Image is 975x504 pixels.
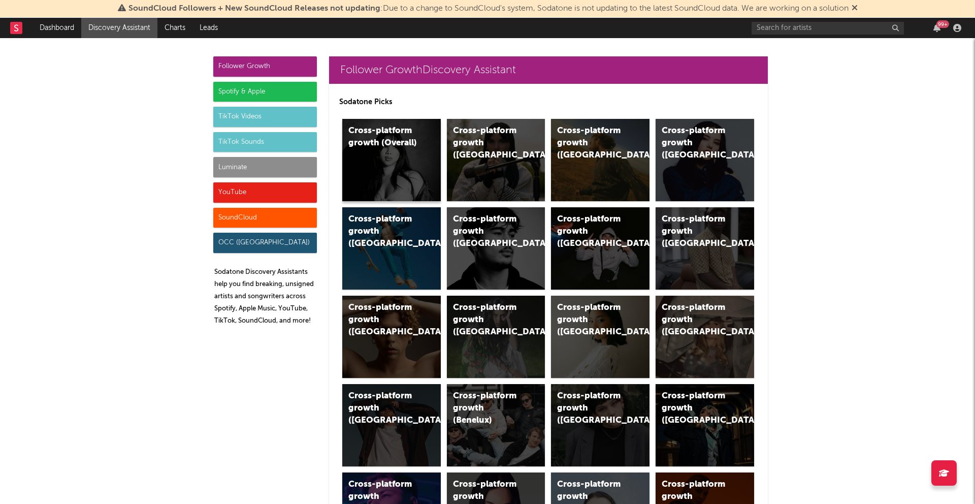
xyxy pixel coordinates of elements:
div: SoundCloud [213,208,317,228]
a: Cross-platform growth (Overall) [342,119,441,201]
span: SoundCloud Followers + New SoundCloud Releases not updating [128,5,380,13]
a: Cross-platform growth ([GEOGRAPHIC_DATA]) [656,119,754,201]
a: Cross-platform growth ([GEOGRAPHIC_DATA]) [551,384,649,466]
div: Cross-platform growth ([GEOGRAPHIC_DATA]) [662,125,731,162]
div: Cross-platform growth ([GEOGRAPHIC_DATA]) [662,213,731,250]
div: Cross-platform growth ([GEOGRAPHIC_DATA]) [662,302,731,338]
a: Cross-platform growth ([GEOGRAPHIC_DATA]) [656,384,754,466]
a: Cross-platform growth ([GEOGRAPHIC_DATA]) [447,119,545,201]
a: Cross-platform growth ([GEOGRAPHIC_DATA]) [342,384,441,466]
a: Cross-platform growth ([GEOGRAPHIC_DATA]) [656,296,754,378]
a: Cross-platform growth (Benelux) [447,384,545,466]
a: Cross-platform growth ([GEOGRAPHIC_DATA]) [342,207,441,290]
p: Sodatone Discovery Assistants help you find breaking, unsigned artists and songwriters across Spo... [214,266,317,327]
div: Cross-platform growth (Overall) [348,125,417,149]
div: Cross-platform growth ([GEOGRAPHIC_DATA]) [557,302,626,338]
div: Cross-platform growth ([GEOGRAPHIC_DATA]) [453,125,522,162]
div: Spotify & Apple [213,82,317,102]
a: Leads [192,18,225,38]
div: Cross-platform growth ([GEOGRAPHIC_DATA]) [557,125,626,162]
div: Cross-platform growth ([GEOGRAPHIC_DATA]) [557,390,626,427]
a: Charts [157,18,192,38]
a: Cross-platform growth ([GEOGRAPHIC_DATA]) [551,119,649,201]
div: Cross-platform growth ([GEOGRAPHIC_DATA]) [453,213,522,250]
a: Cross-platform growth ([GEOGRAPHIC_DATA]) [551,296,649,378]
div: Follower Growth [213,56,317,77]
input: Search for artists [752,22,904,35]
div: TikTok Sounds [213,132,317,152]
div: Cross-platform growth ([GEOGRAPHIC_DATA]) [348,213,417,250]
span: Dismiss [852,5,858,13]
div: 99 + [936,20,949,28]
div: TikTok Videos [213,107,317,127]
a: Follower GrowthDiscovery Assistant [329,56,768,84]
a: Cross-platform growth ([GEOGRAPHIC_DATA]) [447,207,545,290]
button: 99+ [933,24,940,32]
div: Cross-platform growth ([GEOGRAPHIC_DATA]/GSA) [557,213,626,250]
a: Discovery Assistant [81,18,157,38]
div: Cross-platform growth (Benelux) [453,390,522,427]
a: Cross-platform growth ([GEOGRAPHIC_DATA]/GSA) [551,207,649,290]
div: Cross-platform growth ([GEOGRAPHIC_DATA]) [348,302,417,338]
div: Cross-platform growth ([GEOGRAPHIC_DATA]) [348,390,417,427]
div: YouTube [213,182,317,203]
div: Cross-platform growth ([GEOGRAPHIC_DATA]) [453,302,522,338]
span: : Due to a change to SoundCloud's system, Sodatone is not updating to the latest SoundCloud data.... [128,5,849,13]
a: Dashboard [32,18,81,38]
p: Sodatone Picks [339,96,758,108]
div: Luminate [213,157,317,177]
div: OCC ([GEOGRAPHIC_DATA]) [213,233,317,253]
a: Cross-platform growth ([GEOGRAPHIC_DATA]) [447,296,545,378]
a: Cross-platform growth ([GEOGRAPHIC_DATA]) [656,207,754,290]
div: Cross-platform growth ([GEOGRAPHIC_DATA]) [662,390,731,427]
a: Cross-platform growth ([GEOGRAPHIC_DATA]) [342,296,441,378]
